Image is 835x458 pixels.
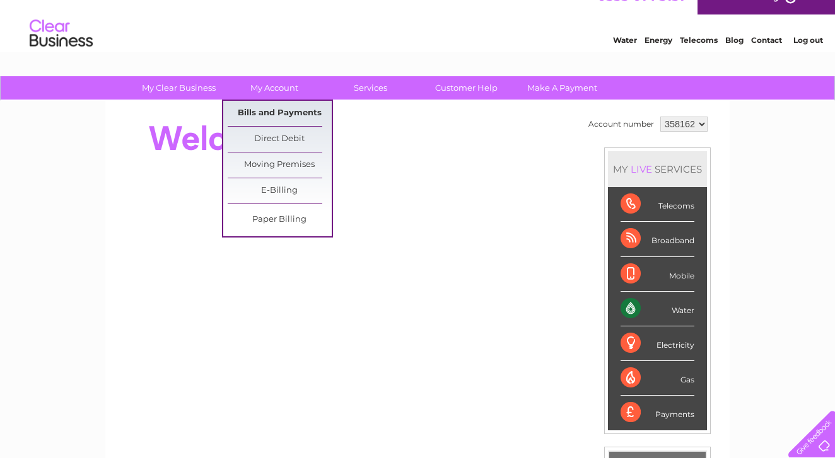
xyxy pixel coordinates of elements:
div: Electricity [621,326,694,361]
a: Direct Debit [228,127,332,152]
img: logo.png [29,33,93,71]
div: Payments [621,396,694,430]
a: Moving Premises [228,152,332,178]
td: Account number [585,113,657,135]
a: Services [318,76,423,100]
a: Bills and Payments [228,101,332,126]
div: Broadband [621,222,694,256]
a: 0333 014 3131 [597,6,684,22]
div: Gas [621,361,694,396]
div: LIVE [628,163,655,175]
a: Make A Payment [510,76,614,100]
div: Water [621,292,694,326]
a: My Clear Business [127,76,231,100]
a: Water [613,54,637,63]
a: Log out [793,54,823,63]
a: Contact [751,54,782,63]
a: My Account [223,76,327,100]
a: E-Billing [228,178,332,203]
div: MY SERVICES [608,151,707,187]
div: Telecoms [621,187,694,222]
div: Mobile [621,257,694,292]
div: Clear Business is a trading name of Verastar Limited (registered in [GEOGRAPHIC_DATA] No. 3667643... [120,7,716,61]
a: Paper Billing [228,207,332,232]
a: Energy [645,54,672,63]
a: Customer Help [414,76,518,100]
a: Blog [725,54,744,63]
a: Telecoms [680,54,718,63]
